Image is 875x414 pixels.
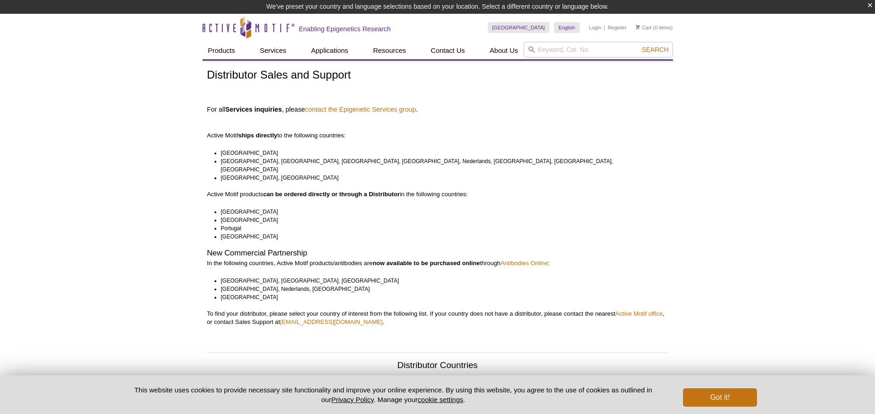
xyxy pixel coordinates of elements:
[207,249,668,257] h2: New Commercial Partnership
[207,115,668,140] p: Active Motif to the following countries:
[299,25,391,33] h2: Enabling Epigenetics Research
[225,106,282,113] strong: Services inquiries
[589,24,601,31] a: Login
[554,22,580,33] a: English
[207,361,668,372] h2: Distributor Countries
[615,310,663,317] a: Active Motif office
[207,259,668,267] p: In the following countries, Active Motif products/antibodies are through :
[604,22,605,33] li: |
[373,260,480,267] strong: now available to be purchased online
[221,285,660,293] li: [GEOGRAPHIC_DATA], Nederlands, [GEOGRAPHIC_DATA]
[221,224,660,233] li: Portugal
[221,157,660,174] li: [GEOGRAPHIC_DATA], [GEOGRAPHIC_DATA], [GEOGRAPHIC_DATA], [GEOGRAPHIC_DATA], Nederlands, [GEOGRAPH...
[501,260,548,267] a: Antibodies Online
[238,132,277,139] strong: ships directly
[636,22,673,33] li: (0 items)
[524,42,673,57] input: Keyword, Cat. No.
[207,105,668,113] h4: For all , please .
[305,105,416,113] a: contact the Epigenetic Services group
[254,42,292,59] a: Services
[221,233,660,241] li: [GEOGRAPHIC_DATA]
[280,318,383,325] a: [EMAIL_ADDRESS][DOMAIN_NAME]
[683,388,756,407] button: Got it!
[221,277,660,285] li: [GEOGRAPHIC_DATA], [GEOGRAPHIC_DATA], [GEOGRAPHIC_DATA]
[636,25,640,29] img: Your Cart
[221,208,660,216] li: [GEOGRAPHIC_DATA]
[461,374,523,387] a: [GEOGRAPHIC_DATA]
[221,216,660,224] li: [GEOGRAPHIC_DATA]
[207,69,668,82] h1: Distributor Sales and Support
[545,374,607,387] a: [GEOGRAPHIC_DATA]
[331,396,373,403] a: Privacy Policy
[119,385,668,404] p: This website uses cookies to provide necessary site functionality and improve your online experie...
[525,374,543,387] a: China
[334,374,396,387] a: [GEOGRAPHIC_DATA]
[203,42,241,59] a: Products
[221,293,660,301] li: [GEOGRAPHIC_DATA]
[488,22,550,33] a: [GEOGRAPHIC_DATA]
[263,191,400,198] strong: can be ordered directly or through a Distributor
[609,374,636,387] a: Denmark
[425,42,470,59] a: Contact Us
[642,46,668,53] span: Search
[639,45,671,54] button: Search
[397,374,459,387] a: [GEOGRAPHIC_DATA]
[418,396,463,403] button: cookie settings
[367,42,412,59] a: Resources
[207,190,668,198] p: Active Motif products in the following countries:
[207,374,269,387] a: [GEOGRAPHIC_DATA]
[221,149,660,157] li: [GEOGRAPHIC_DATA]
[207,310,668,326] p: To find your distributor, please select your country of interest from the following list. If your...
[271,374,333,387] a: [GEOGRAPHIC_DATA]
[636,24,652,31] a: Cart
[221,174,660,182] li: [GEOGRAPHIC_DATA], [GEOGRAPHIC_DATA]
[305,42,354,59] a: Applications
[608,24,627,31] a: Register
[484,42,524,59] a: About Us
